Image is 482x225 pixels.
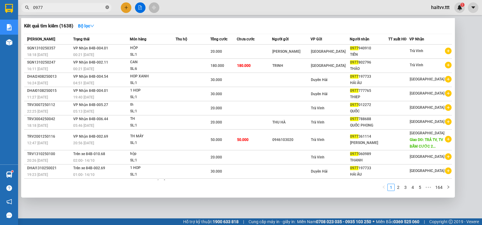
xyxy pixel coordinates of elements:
[350,103,358,107] span: 0977
[6,212,12,218] span: message
[388,184,394,191] a: 1
[350,46,358,50] span: 0977
[73,37,89,41] span: Trạng thái
[350,171,388,178] div: HẢI ÂU
[350,151,388,157] div: 060989
[73,60,108,64] span: VP Nhận 84B-002.11
[210,37,227,41] span: Tổng cước
[409,184,416,191] a: 4
[311,169,327,173] span: Duyên Hải
[130,80,175,86] div: SL: 1
[39,5,100,19] div: [GEOGRAPHIC_DATA]
[73,21,99,31] button: Bộ lọcdown
[211,155,222,159] span: 20.000
[272,137,310,143] div: 0946103020
[130,165,175,171] div: 1 HOP
[445,167,452,174] span: plus-circle
[27,95,48,99] span: 11:27 [DATE]
[130,116,175,122] div: TH
[350,157,388,164] div: THANH
[388,37,407,41] span: TT xuất HĐ
[311,92,327,96] span: Duyên Hải
[272,48,310,55] div: [PERSON_NAME]
[350,133,388,140] div: 361114
[130,66,175,72] div: SL: 6
[73,109,94,114] span: 05:13 [DATE]
[445,184,452,191] li: Next Page
[27,88,71,94] div: DHAI0108250015
[176,37,187,41] span: Thu hộ
[211,106,222,110] span: 20.000
[6,24,12,30] img: solution-icon
[73,74,108,79] span: VP Nhận 84B-004.54
[38,38,101,46] div: 20.000
[211,138,222,142] span: 50.000
[78,23,94,28] strong: Bộ lọc
[409,37,424,41] span: VP Nhận
[350,152,358,156] span: 0977
[311,49,346,54] span: [GEOGRAPHIC_DATA]
[27,67,48,71] span: 16:11 [DATE]
[410,155,444,159] span: [GEOGRAPHIC_DATA]
[311,155,324,159] span: Trà Vinh
[38,39,47,46] span: CC :
[350,108,388,114] div: QUỐC
[5,4,13,13] img: logo-vxr
[424,184,433,191] span: •••
[130,94,175,101] div: SL: 1
[27,179,71,186] div: SGN1310250404
[105,5,109,11] span: close-circle
[410,49,423,53] span: Trà Vinh
[73,123,94,128] span: 05:46 [DATE]
[27,158,48,163] span: 20:26 [DATE]
[382,185,386,189] span: left
[380,184,387,191] li: Previous Page
[27,53,48,57] span: 18:18 [DATE]
[237,37,255,41] span: Chưa cước
[410,138,443,148] span: Giao DĐ: TRẢ TV, TV BẤM CƯỚC 2...
[73,152,105,156] span: Trên xe 84B-010.68
[410,63,423,67] span: Trà Vinh
[350,45,388,52] div: 940910
[311,37,322,41] span: VP Gửi
[130,52,175,58] div: SL: 1
[424,184,433,191] li: Next 5 Pages
[445,76,452,83] span: plus-circle
[311,138,324,142] span: Trà Vinh
[272,63,310,69] div: TRINH
[27,37,55,41] span: [PERSON_NAME]
[39,26,100,34] div: 0902379339
[130,157,175,164] div: SL: 1
[311,64,346,68] span: [GEOGRAPHIC_DATA]
[211,78,222,82] span: 30.000
[272,119,310,126] div: THU HÀ
[410,77,444,81] span: [GEOGRAPHIC_DATA]
[130,59,175,66] div: CAN
[73,46,108,50] span: VP Nhận 84B-004.01
[73,67,94,71] span: 00:21 [DATE]
[130,87,175,94] div: 1 HOP
[130,108,175,115] div: SL: 1
[27,133,71,140] div: TRV2001250116
[130,171,175,178] div: SL: 1
[11,170,13,172] sup: 1
[445,184,452,191] button: right
[350,179,388,186] div: 131774
[445,62,452,68] span: plus-circle
[73,134,108,139] span: VP Nhận 84B-002.69
[445,153,452,160] span: plus-circle
[27,109,48,114] span: 22:25 [DATE]
[445,136,452,142] span: plus-circle
[410,91,444,95] span: [GEOGRAPHIC_DATA]
[33,4,104,11] input: Tìm tên, số ĐT hoặc mã đơn
[350,117,358,121] span: 0977
[311,106,324,110] span: Trà Vinh
[350,140,388,146] div: [PERSON_NAME]
[6,39,12,45] img: warehouse-icon
[24,23,73,29] h3: Kết quả tìm kiếm ( 1638 )
[416,184,424,191] li: 5
[130,102,175,108] div: th
[350,102,388,108] div: 012272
